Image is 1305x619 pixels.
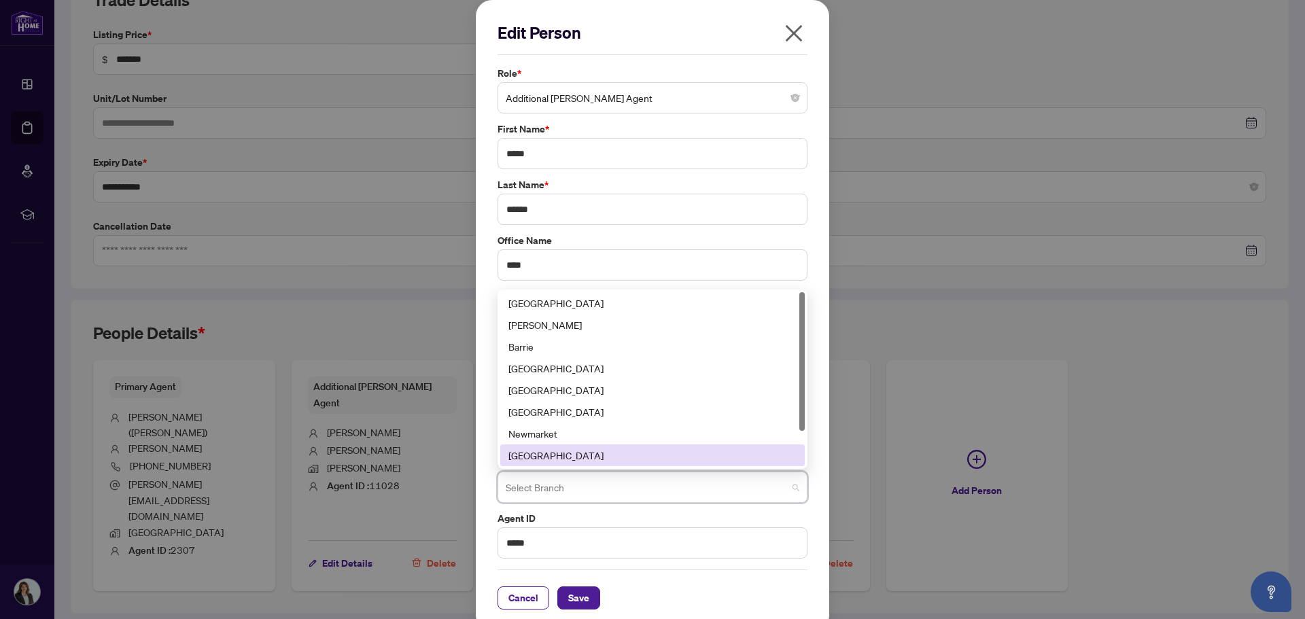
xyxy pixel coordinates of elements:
div: [GEOGRAPHIC_DATA] [508,404,797,419]
label: Office Address [498,289,807,304]
label: First Name [498,122,807,137]
span: Additional RAHR Agent [506,85,799,111]
button: Cancel [498,586,549,609]
div: Durham [500,379,805,401]
span: close-circle [791,94,799,102]
span: close [783,22,805,44]
div: Mississauga [500,401,805,423]
div: Ottawa [500,444,805,466]
label: Last Name [498,177,807,192]
label: Role [498,66,807,81]
div: [GEOGRAPHIC_DATA] [508,448,797,463]
span: Save [568,587,589,609]
h2: Edit Person [498,22,807,43]
label: Office Name [498,233,807,248]
div: Barrie [500,336,805,357]
button: Open asap [1251,571,1291,612]
div: Newmarket [500,423,805,444]
div: [PERSON_NAME] [508,317,797,332]
div: [GEOGRAPHIC_DATA] [508,361,797,376]
div: Burlington [500,357,805,379]
div: Vaughan [500,314,805,336]
div: Barrie [508,339,797,354]
button: Save [557,586,600,609]
div: Newmarket [508,426,797,441]
span: Cancel [508,587,538,609]
div: Richmond Hill [500,292,805,314]
div: [GEOGRAPHIC_DATA] [508,383,797,397]
div: [GEOGRAPHIC_DATA] [508,296,797,311]
label: Agent ID [498,511,807,526]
